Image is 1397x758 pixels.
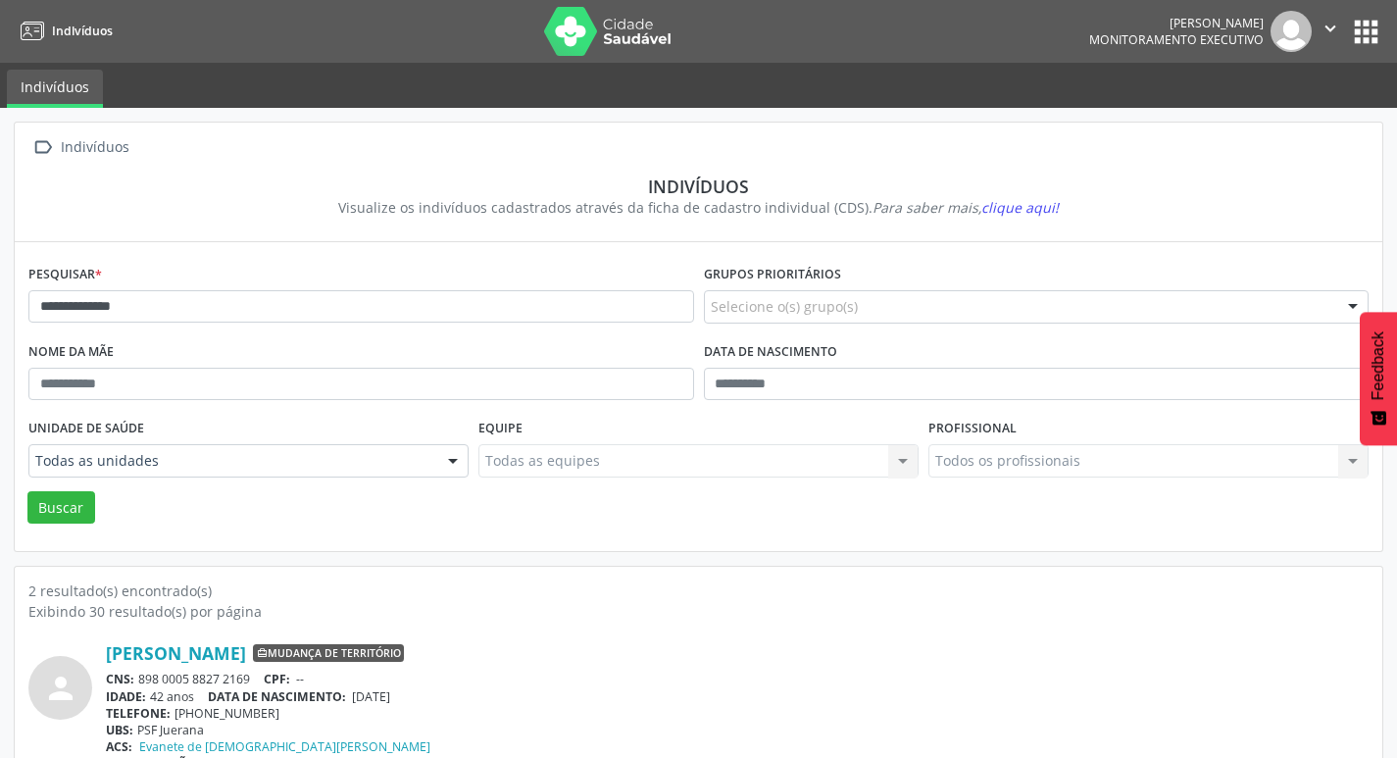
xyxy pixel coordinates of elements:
[28,133,57,162] i: 
[106,722,1369,738] div: PSF Juerana
[106,705,171,722] span: TELEFONE:
[57,133,132,162] div: Indivíduos
[52,23,113,39] span: Indivíduos
[43,671,78,706] i: person
[28,133,132,162] a:  Indivíduos
[106,688,1369,705] div: 42 anos
[106,738,132,755] span: ACS:
[42,197,1355,218] div: Visualize os indivíduos cadastrados através da ficha de cadastro individual (CDS).
[1089,31,1264,48] span: Monitoramento Executivo
[873,198,1059,217] i: Para saber mais,
[1320,18,1341,39] i: 
[106,671,1369,687] div: 898 0005 8827 2169
[928,414,1017,444] label: Profissional
[704,260,841,290] label: Grupos prioritários
[28,601,1369,622] div: Exibindo 30 resultado(s) por página
[208,688,346,705] span: DATA DE NASCIMENTO:
[106,688,146,705] span: IDADE:
[28,581,1369,601] div: 2 resultado(s) encontrado(s)
[1349,15,1383,49] button: apps
[14,15,113,47] a: Indivíduos
[106,722,133,738] span: UBS:
[1370,331,1387,400] span: Feedback
[1312,11,1349,52] button: 
[478,414,523,444] label: Equipe
[27,491,95,525] button: Buscar
[106,705,1369,722] div: [PHONE_NUMBER]
[42,176,1355,197] div: Indivíduos
[253,644,404,662] span: Mudança de território
[981,198,1059,217] span: clique aqui!
[1360,312,1397,445] button: Feedback - Mostrar pesquisa
[28,414,144,444] label: Unidade de saúde
[106,671,134,687] span: CNS:
[352,688,390,705] span: [DATE]
[139,738,430,755] a: Evanete de [DEMOGRAPHIC_DATA][PERSON_NAME]
[28,260,102,290] label: Pesquisar
[7,70,103,108] a: Indivíduos
[28,337,114,368] label: Nome da mãe
[296,671,304,687] span: --
[106,642,246,664] a: [PERSON_NAME]
[1271,11,1312,52] img: img
[35,451,428,471] span: Todas as unidades
[711,296,858,317] span: Selecione o(s) grupo(s)
[264,671,290,687] span: CPF:
[1089,15,1264,31] div: [PERSON_NAME]
[704,337,837,368] label: Data de nascimento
